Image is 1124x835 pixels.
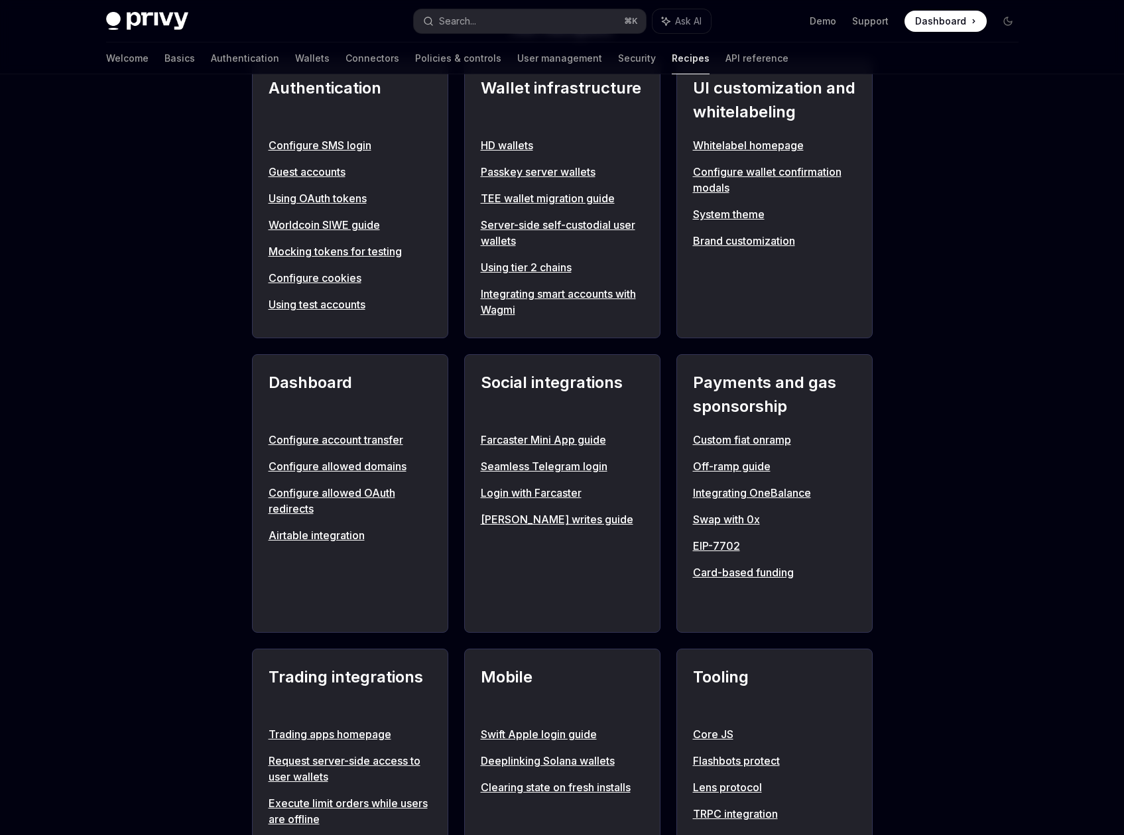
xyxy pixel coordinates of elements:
[693,371,856,418] h2: Payments and gas sponsorship
[164,42,195,74] a: Basics
[675,15,702,28] span: Ask AI
[481,753,644,769] a: Deeplinking Solana wallets
[481,137,644,153] a: HD wallets
[269,137,432,153] a: Configure SMS login
[415,42,501,74] a: Policies & controls
[693,665,856,713] h2: Tooling
[693,233,856,249] a: Brand customization
[481,259,644,275] a: Using tier 2 chains
[269,527,432,543] a: Airtable integration
[915,15,966,28] span: Dashboard
[693,511,856,527] a: Swap with 0x
[481,190,644,206] a: TEE wallet migration guide
[693,206,856,222] a: System theme
[693,806,856,822] a: TRPC integration
[997,11,1019,32] button: Toggle dark mode
[269,243,432,259] a: Mocking tokens for testing
[269,371,432,418] h2: Dashboard
[693,779,856,795] a: Lens protocol
[481,432,644,448] a: Farcaster Mini App guide
[618,42,656,74] a: Security
[269,458,432,474] a: Configure allowed domains
[481,779,644,795] a: Clearing state on fresh installs
[414,9,646,33] button: Search...⌘K
[693,726,856,742] a: Core JS
[672,42,710,74] a: Recipes
[269,726,432,742] a: Trading apps homepage
[269,432,432,448] a: Configure account transfer
[810,15,836,28] a: Demo
[852,15,889,28] a: Support
[693,485,856,501] a: Integrating OneBalance
[269,795,432,827] a: Execute limit orders while users are offline
[106,12,188,31] img: dark logo
[269,164,432,180] a: Guest accounts
[693,76,856,124] h2: UI customization and whitelabeling
[693,164,856,196] a: Configure wallet confirmation modals
[345,42,399,74] a: Connectors
[269,296,432,312] a: Using test accounts
[693,137,856,153] a: Whitelabel homepage
[106,42,149,74] a: Welcome
[517,42,602,74] a: User management
[269,190,432,206] a: Using OAuth tokens
[269,270,432,286] a: Configure cookies
[211,42,279,74] a: Authentication
[481,665,644,713] h2: Mobile
[269,665,432,713] h2: Trading integrations
[693,564,856,580] a: Card-based funding
[269,217,432,233] a: Worldcoin SIWE guide
[693,753,856,769] a: Flashbots protect
[481,76,644,124] h2: Wallet infrastructure
[693,538,856,554] a: EIP-7702
[624,16,638,27] span: ⌘ K
[481,511,644,527] a: [PERSON_NAME] writes guide
[693,432,856,448] a: Custom fiat onramp
[481,726,644,742] a: Swift Apple login guide
[481,164,644,180] a: Passkey server wallets
[905,11,987,32] a: Dashboard
[481,485,644,501] a: Login with Farcaster
[693,458,856,474] a: Off-ramp guide
[439,13,476,29] div: Search...
[481,371,644,418] h2: Social integrations
[269,76,432,124] h2: Authentication
[725,42,788,74] a: API reference
[269,485,432,517] a: Configure allowed OAuth redirects
[295,42,330,74] a: Wallets
[269,753,432,785] a: Request server-side access to user wallets
[481,217,644,249] a: Server-side self-custodial user wallets
[653,9,711,33] button: Ask AI
[481,458,644,474] a: Seamless Telegram login
[481,286,644,318] a: Integrating smart accounts with Wagmi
